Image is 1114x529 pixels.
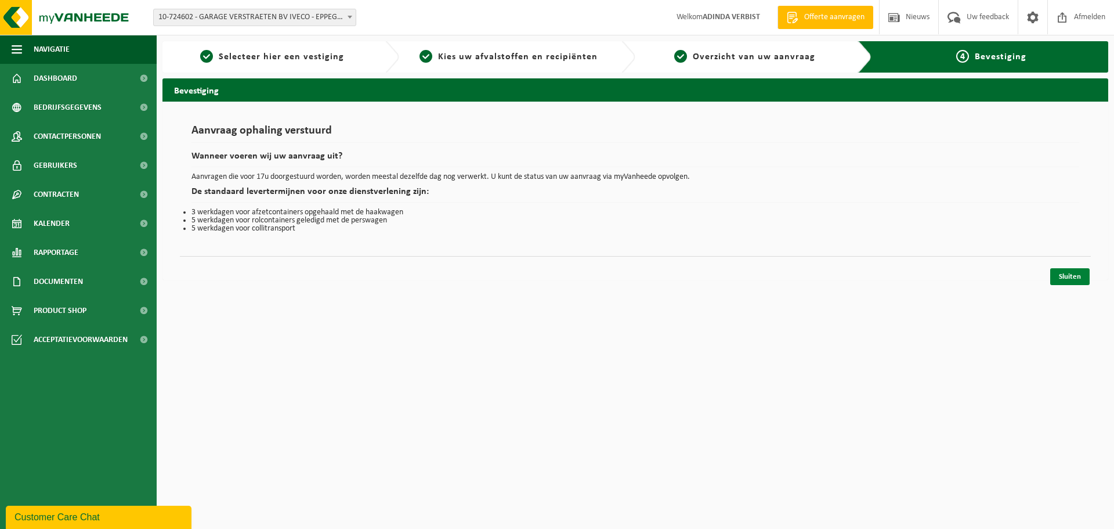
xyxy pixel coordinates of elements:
[191,152,1079,167] h2: Wanneer voeren wij uw aanvraag uit?
[191,173,1079,181] p: Aanvragen die voor 17u doorgestuurd worden, worden meestal dezelfde dag nog verwerkt. U kunt de s...
[6,503,194,529] iframe: chat widget
[1050,268,1090,285] a: Sluiten
[191,217,1079,225] li: 5 werkdagen voor rolcontainers geledigd met de perswagen
[801,12,867,23] span: Offerte aanvragen
[34,209,70,238] span: Kalender
[153,9,356,26] span: 10-724602 - GARAGE VERSTRAETEN BV IVECO - EPPEGEM
[154,9,356,26] span: 10-724602 - GARAGE VERSTRAETEN BV IVECO - EPPEGEM
[34,267,83,296] span: Documenten
[34,180,79,209] span: Contracten
[405,50,613,64] a: 2Kies uw afvalstoffen en recipiënten
[200,50,213,63] span: 1
[34,151,77,180] span: Gebruikers
[219,52,344,62] span: Selecteer hier een vestiging
[191,187,1079,203] h2: De standaard levertermijnen voor onze dienstverlening zijn:
[168,50,376,64] a: 1Selecteer hier een vestiging
[693,52,815,62] span: Overzicht van uw aanvraag
[34,122,101,151] span: Contactpersonen
[191,208,1079,217] li: 3 werkdagen voor afzetcontainers opgehaald met de haakwagen
[956,50,969,63] span: 4
[641,50,849,64] a: 3Overzicht van uw aanvraag
[438,52,598,62] span: Kies uw afvalstoffen en recipiënten
[419,50,432,63] span: 2
[975,52,1026,62] span: Bevestiging
[191,225,1079,233] li: 5 werkdagen voor collitransport
[34,238,78,267] span: Rapportage
[34,64,77,93] span: Dashboard
[191,125,1079,143] h1: Aanvraag ophaling verstuurd
[34,35,70,64] span: Navigatie
[34,296,86,325] span: Product Shop
[34,325,128,354] span: Acceptatievoorwaarden
[777,6,873,29] a: Offerte aanvragen
[162,78,1108,101] h2: Bevestiging
[703,13,760,21] strong: ADINDA VERBIST
[674,50,687,63] span: 3
[34,93,102,122] span: Bedrijfsgegevens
